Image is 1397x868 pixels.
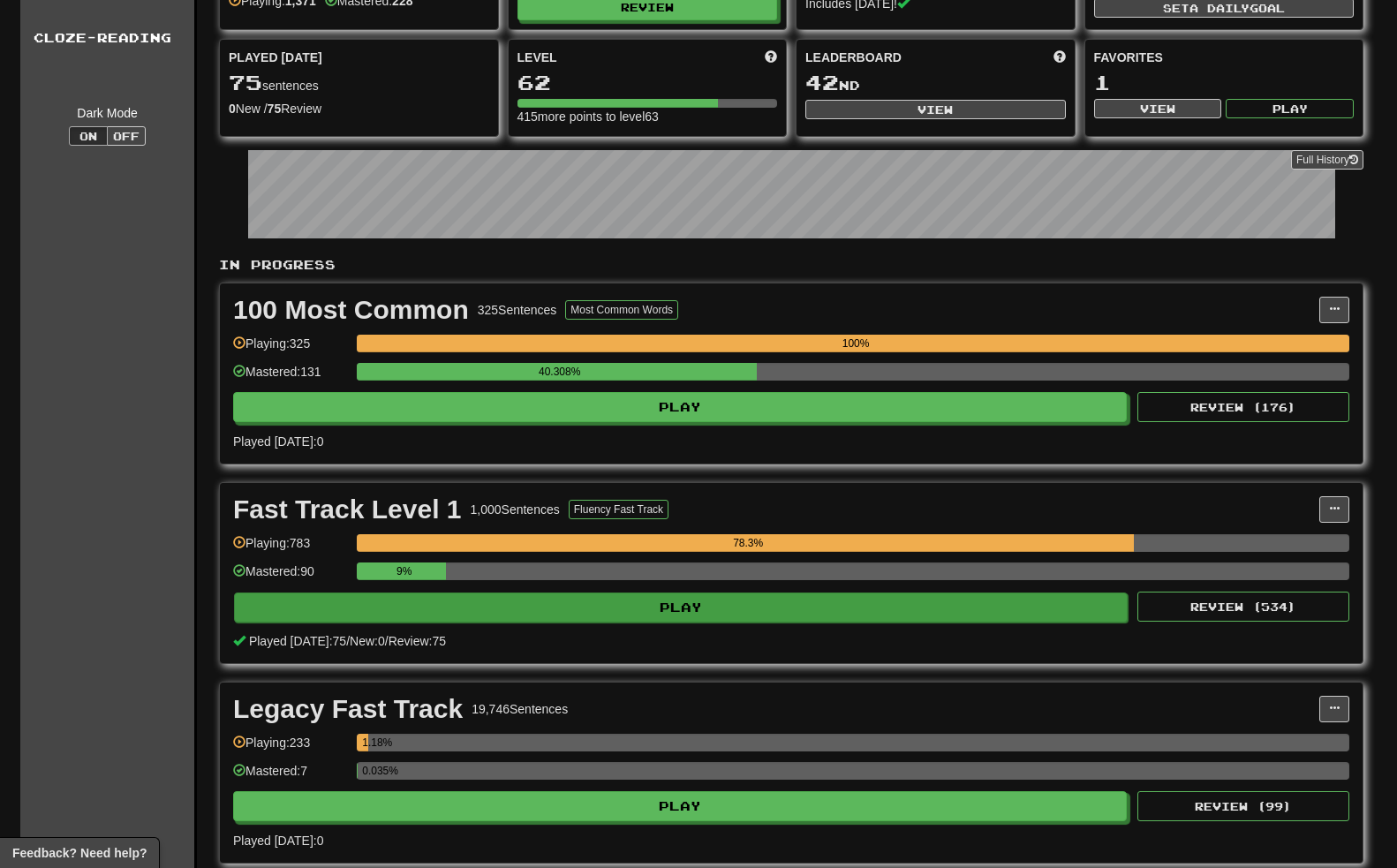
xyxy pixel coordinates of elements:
div: 1 [1094,72,1355,94]
div: 100 Most Common [233,297,469,323]
span: Leaderboard [805,49,902,66]
div: Playing: 783 [233,534,348,563]
div: Mastered: 131 [233,363,348,392]
div: Playing: 233 [233,734,348,763]
span: 42 [805,70,839,94]
span: Level [517,49,557,66]
div: Fast Track Level 1 [233,496,462,523]
div: New / Review [229,100,489,117]
div: 1,000 Sentences [471,501,560,518]
span: / [346,634,350,648]
button: On [69,126,108,146]
div: 325 Sentences [478,301,557,319]
button: View [805,100,1066,119]
div: 9% [362,562,446,580]
span: New: 0 [350,634,385,648]
div: Playing: 325 [233,335,348,364]
div: 40.308% [362,363,757,381]
button: Off [107,126,146,146]
button: View [1094,99,1222,118]
div: Legacy Fast Track [233,696,463,722]
button: Play [233,791,1127,821]
div: 1.18% [362,734,368,751]
button: Most Common Words [565,300,678,320]
span: / [385,634,389,648]
span: Played [DATE]: 75 [249,634,346,648]
button: Play [233,392,1127,422]
div: Mastered: 7 [233,762,348,791]
span: This week in points, UTC [1053,49,1066,66]
div: 19,746 Sentences [472,700,568,718]
button: Fluency Fast Track [569,500,668,519]
div: sentences [229,72,489,94]
span: Review: 75 [389,634,446,648]
div: Dark Mode [34,104,181,122]
div: 78.3% [362,534,1134,552]
div: 415 more points to level 63 [517,108,778,125]
div: Mastered: 90 [233,562,348,592]
p: In Progress [219,256,1363,274]
strong: 75 [268,102,282,116]
button: Play [234,593,1128,623]
span: Open feedback widget [12,844,147,862]
div: 62 [517,72,778,94]
div: nd [805,72,1066,94]
span: a daily [1189,2,1250,14]
button: Play [1226,99,1354,118]
div: Favorites [1094,49,1355,66]
span: 75 [229,70,262,94]
span: Score more points to level up [765,49,777,66]
div: 100% [362,335,1349,352]
span: Played [DATE]: 0 [233,434,323,449]
button: Review (534) [1137,592,1349,622]
a: Cloze-Reading [20,16,194,60]
strong: 0 [229,102,236,116]
span: Played [DATE] [229,49,322,66]
button: Review (176) [1137,392,1349,422]
button: Review (99) [1137,791,1349,821]
a: Full History [1291,150,1363,170]
span: Played [DATE]: 0 [233,834,323,848]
